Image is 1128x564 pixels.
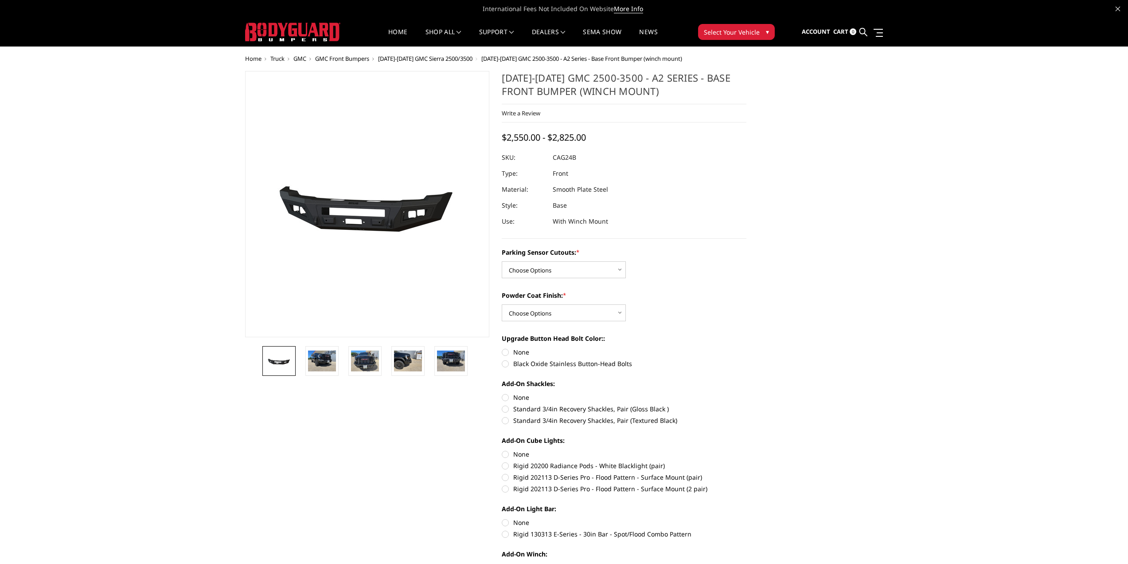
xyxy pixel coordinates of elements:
[553,197,567,213] dd: Base
[437,351,465,371] img: 2024-2025 GMC 2500-3500 - A2 Series - Base Front Bumper (winch mount)
[502,213,546,229] dt: Use:
[833,20,856,44] a: Cart 0
[502,347,746,357] label: None
[502,248,746,257] label: Parking Sensor Cutouts:
[704,28,760,37] span: Select Your Vehicle
[502,379,746,388] label: Add-On Shackles:
[308,351,336,371] img: 2024-2025 GMC 2500-3500 - A2 Series - Base Front Bumper (winch mount)
[481,55,682,63] span: [DATE]-[DATE] GMC 2500-3500 - A2 Series - Base Front Bumper (winch mount)
[378,55,472,63] a: [DATE]-[DATE] GMC Sierra 2500/3500
[502,71,746,104] h1: [DATE]-[DATE] GMC 2500-3500 - A2 Series - Base Front Bumper (winch mount)
[850,28,856,35] span: 0
[265,355,293,367] img: 2024-2025 GMC 2500-3500 - A2 Series - Base Front Bumper (winch mount)
[583,29,621,46] a: SEMA Show
[766,27,769,36] span: ▾
[502,416,746,425] label: Standard 3/4in Recovery Shackles, Pair (Textured Black)
[502,529,746,539] label: Rigid 130313 E-Series - 30in Bar - Spot/Flood Combo Pattern
[502,334,746,343] label: Upgrade Button Head Bolt Color::
[502,549,746,559] label: Add-On Winch:
[532,29,566,46] a: Dealers
[502,359,746,368] label: Black Oxide Stainless Button-Head Bolts
[833,28,848,35] span: Cart
[502,450,746,459] label: None
[553,213,608,229] dd: With Winch Mount
[614,4,643,13] a: More Info
[425,29,461,46] a: shop all
[502,393,746,402] label: None
[553,181,608,197] dd: Smooth Plate Steel
[315,55,369,63] a: GMC Front Bumpers
[553,166,568,181] dd: Front
[245,23,340,41] img: BODYGUARD BUMPERS
[270,55,285,63] a: Truck
[502,150,546,166] dt: SKU:
[502,436,746,445] label: Add-On Cube Lights:
[502,181,546,197] dt: Material:
[394,351,422,371] img: 2024-2025 GMC 2500-3500 - A2 Series - Base Front Bumper (winch mount)
[502,131,586,143] span: $2,550.00 - $2,825.00
[479,29,514,46] a: Support
[502,109,540,117] a: Write a Review
[502,484,746,493] label: Rigid 202113 D-Series Pro - Flood Pattern - Surface Mount (2 pair)
[502,461,746,470] label: Rigid 20200 Radiance Pods - White Blacklight (pair)
[502,197,546,213] dt: Style:
[502,504,746,513] label: Add-On Light Bar:
[502,473,746,482] label: Rigid 202113 D-Series Pro - Flood Pattern - Surface Mount (pair)
[502,291,746,300] label: Powder Coat Finish:
[245,55,262,63] a: Home
[293,55,306,63] a: GMC
[802,28,830,35] span: Account
[388,29,407,46] a: Home
[553,150,576,166] dd: CAG24B
[351,351,379,371] img: 2024-2025 GMC 2500-3500 - A2 Series - Base Front Bumper (winch mount)
[639,29,657,46] a: News
[802,20,830,44] a: Account
[502,404,746,414] label: Standard 3/4in Recovery Shackles, Pair (Gloss Black )
[245,71,490,337] a: 2024-2025 GMC 2500-3500 - A2 Series - Base Front Bumper (winch mount)
[502,166,546,181] dt: Type:
[502,518,746,527] label: None
[698,24,775,40] button: Select Your Vehicle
